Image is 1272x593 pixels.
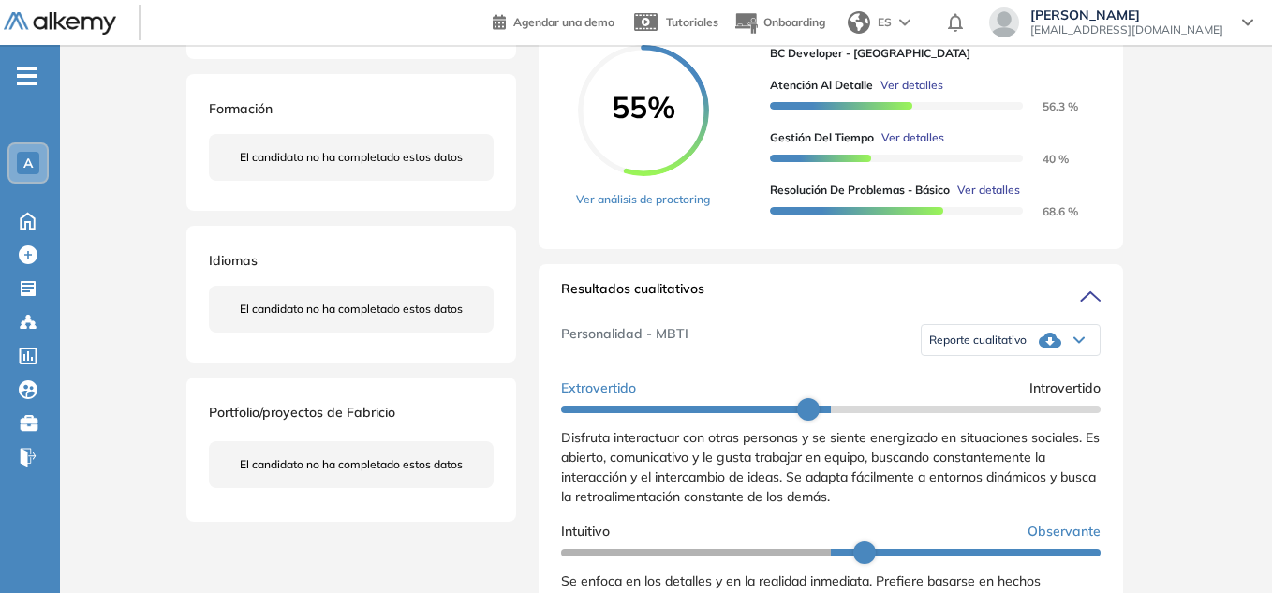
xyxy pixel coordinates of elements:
span: Observante [1028,522,1101,541]
span: Resultados cualitativos [561,279,704,309]
span: BC Developer - [GEOGRAPHIC_DATA] [770,45,1086,62]
span: 55% [578,92,709,122]
button: Ver detalles [874,129,944,146]
span: [PERSON_NAME] [1030,7,1223,22]
span: 68.6 % [1020,204,1078,218]
span: Ver detalles [880,77,943,94]
span: 40 % [1020,152,1069,166]
span: ES [878,14,892,31]
span: Onboarding [763,15,825,29]
button: Ver detalles [873,77,943,94]
span: Reporte cualitativo [929,333,1027,348]
span: Agendar una demo [513,15,614,29]
span: Formación [209,100,273,117]
span: A [23,156,33,170]
span: El candidato no ha completado estos datos [240,456,463,473]
span: Introvertido [1029,378,1101,398]
img: Logo [4,12,116,36]
span: Portfolio/proyectos de Fabricio [209,404,395,421]
span: Extrovertido [561,378,636,398]
span: 56.3 % [1020,99,1078,113]
a: Ver análisis de proctoring [576,191,710,208]
span: Tutoriales [666,15,718,29]
img: world [848,11,870,34]
span: El candidato no ha completado estos datos [240,301,463,318]
span: Intuitivo [561,522,610,541]
span: Ver detalles [957,182,1020,199]
button: Onboarding [733,3,825,43]
span: Idiomas [209,252,258,269]
img: arrow [899,19,910,26]
span: [EMAIL_ADDRESS][DOMAIN_NAME] [1030,22,1223,37]
span: Atención al detalle [770,77,873,94]
span: Ver detalles [881,129,944,146]
span: Gestión del Tiempo [770,129,874,146]
span: El candidato no ha completado estos datos [240,149,463,166]
a: Agendar una demo [493,9,614,32]
span: Resolución de problemas - Básico [770,182,950,199]
span: Personalidad - MBTI [561,324,688,356]
span: Disfruta interactuar con otras personas y se siente energizado en situaciones sociales. Es abiert... [561,429,1100,505]
i: - [17,74,37,78]
button: Ver detalles [950,182,1020,199]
